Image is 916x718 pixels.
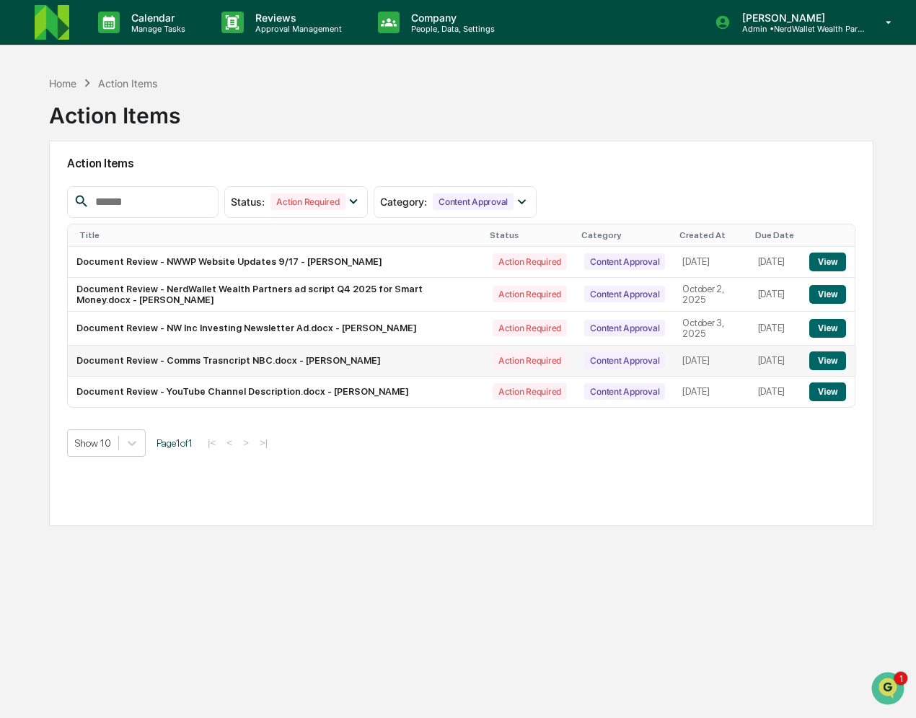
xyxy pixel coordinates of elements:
p: Manage Tasks [120,24,193,34]
div: Status [490,230,570,240]
span: [DATE] [128,196,157,208]
div: Action Required [493,383,567,400]
p: Company [400,12,502,24]
div: Action Items [49,91,180,128]
td: [DATE] [749,247,801,278]
button: View [809,285,846,304]
div: Action Items [98,77,157,89]
td: [DATE] [749,346,801,377]
button: >| [255,437,272,449]
div: Action Required [270,193,345,210]
div: Title [79,230,478,240]
div: Content Approval [584,352,665,369]
a: View [809,323,846,333]
button: < [222,437,237,449]
span: Attestations [119,256,179,271]
span: Status : [231,196,265,208]
a: 🗄️Attestations [99,250,185,276]
span: [PERSON_NAME] [45,196,117,208]
p: [PERSON_NAME] [731,12,865,24]
td: [DATE] [749,377,801,407]
div: Action Required [493,286,567,302]
p: How can we help? [14,30,263,53]
div: Action Required [493,352,567,369]
td: Document Review - NW Inc Investing Newsletter Ad.docx - [PERSON_NAME] [68,312,484,346]
td: October 2, 2025 [674,278,749,312]
button: Start new chat [245,115,263,132]
span: Data Lookup [29,284,91,298]
div: Content Approval [584,253,665,270]
a: View [809,386,846,397]
h2: Action Items [67,157,855,170]
div: Action Required [493,253,567,270]
td: Document Review - YouTube Channel Description.docx - [PERSON_NAME] [68,377,484,407]
td: [DATE] [674,247,749,278]
td: Document Review - Comms Trasncript NBC.docx - [PERSON_NAME] [68,346,484,377]
div: Content Approval [584,286,665,302]
button: View [809,319,846,338]
td: October 3, 2025 [674,312,749,346]
td: Document Review - NerdWallet Wealth Partners ad script Q4 2025 for Smart Money.docx - [PERSON_NAME] [68,278,484,312]
div: Category [581,230,668,240]
div: Action Required [493,320,567,336]
span: Preclearance [29,256,93,271]
img: logo [35,5,69,40]
div: Past conversations [14,160,97,172]
button: View [809,253,846,271]
a: View [809,256,846,267]
div: Home [49,77,76,89]
td: [DATE] [749,312,801,346]
div: Content Approval [584,320,665,336]
img: Jack Rasmussen [14,183,38,206]
div: Created At [679,230,743,240]
span: Category : [380,196,427,208]
a: 🖐️Preclearance [9,250,99,276]
div: We're available if you need us! [65,125,198,136]
a: View [809,355,846,366]
div: 🗄️ [105,258,116,269]
div: 🖐️ [14,258,26,269]
button: View [809,382,846,401]
td: [DATE] [749,278,801,312]
div: Content Approval [433,193,514,210]
div: Start new chat [65,110,237,125]
button: |< [203,437,220,449]
p: Reviews [244,12,349,24]
p: Calendar [120,12,193,24]
a: Powered byPylon [102,318,175,330]
img: 1746055101610-c473b297-6a78-478c-a979-82029cc54cd1 [29,197,40,209]
td: [DATE] [674,346,749,377]
div: Content Approval [584,383,665,400]
p: People, Data, Settings [400,24,502,34]
span: Pylon [144,319,175,330]
span: Page 1 of 1 [157,437,193,449]
div: 🔎 [14,285,26,297]
p: Admin • NerdWallet Wealth Partners [731,24,865,34]
p: Approval Management [244,24,349,34]
td: Document Review - NWWP Website Updates 9/17 - [PERSON_NAME] [68,247,484,278]
img: 1746055101610-c473b297-6a78-478c-a979-82029cc54cd1 [14,110,40,136]
span: • [120,196,125,208]
div: Due Date [755,230,795,240]
button: See all [224,157,263,175]
img: 8933085812038_c878075ebb4cc5468115_72.jpg [30,110,56,136]
a: View [809,289,846,299]
button: View [809,351,846,370]
button: > [239,437,253,449]
iframe: Open customer support [870,670,909,709]
a: 🔎Data Lookup [9,278,97,304]
td: [DATE] [674,377,749,407]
